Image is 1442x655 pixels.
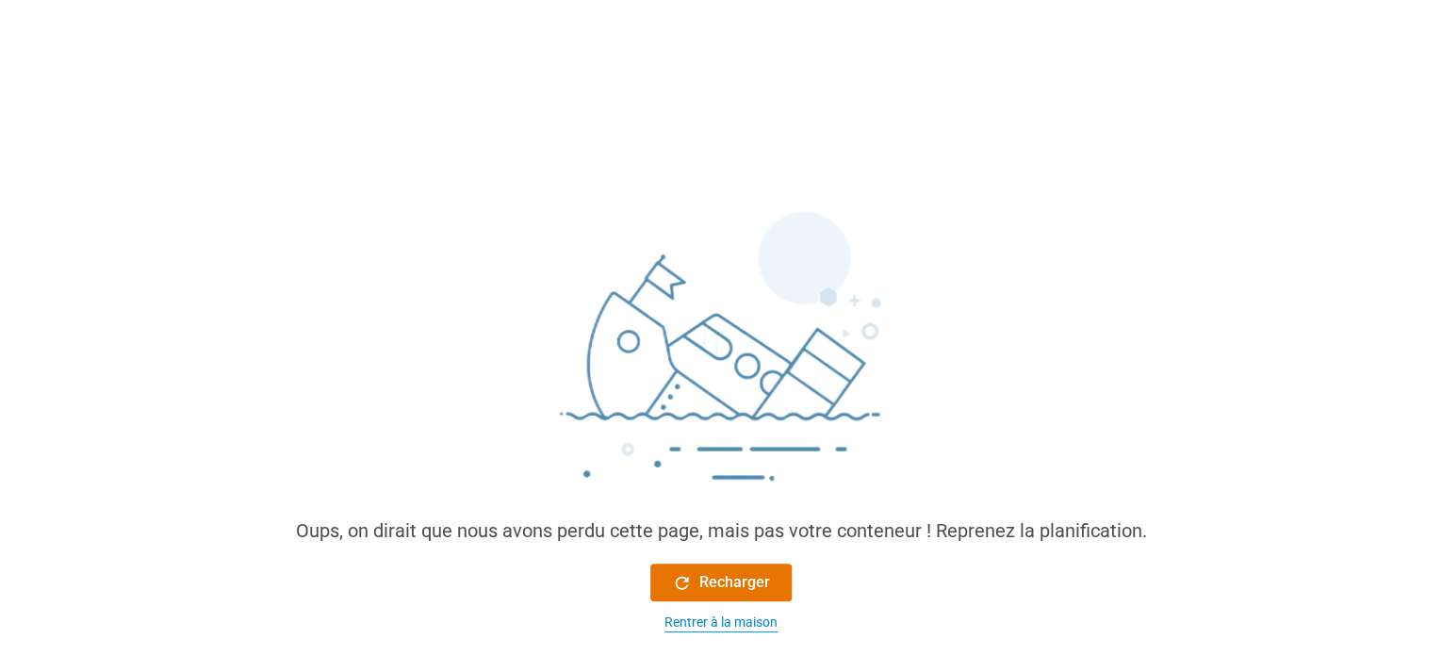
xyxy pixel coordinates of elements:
button: Rentrer à la maison [650,613,792,632]
img: sinking_ship.png [438,204,1004,516]
font: Recharger [699,573,770,591]
font: Rentrer à la maison [664,614,778,630]
button: Recharger [650,564,792,601]
font: Oups, on dirait que nous avons perdu cette page, mais pas votre conteneur ! Reprenez la planifica... [296,519,1147,542]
